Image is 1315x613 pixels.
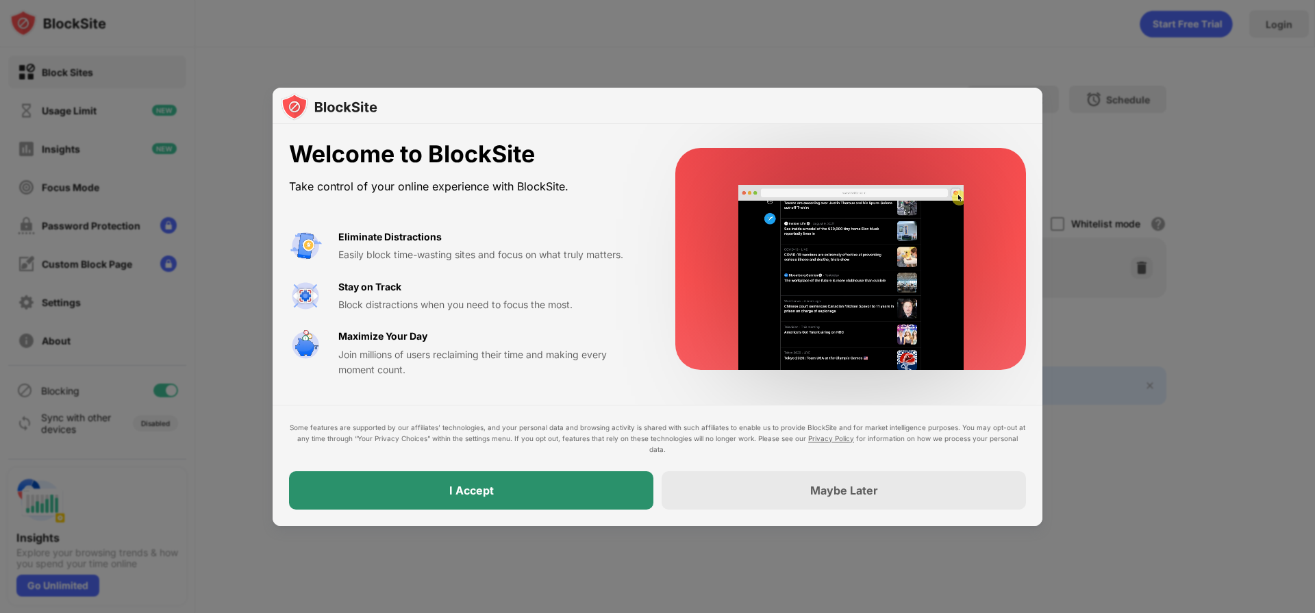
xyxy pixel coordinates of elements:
div: Take control of your online experience with BlockSite. [289,177,642,197]
div: Stay on Track [338,279,401,295]
img: logo-blocksite.svg [281,93,377,121]
img: value-focus.svg [289,279,322,312]
div: Maximize Your Day [338,329,427,344]
div: I Accept [449,484,494,497]
div: Join millions of users reclaiming their time and making every moment count. [338,347,642,378]
img: value-avoid-distractions.svg [289,229,322,262]
img: value-safe-time.svg [289,329,322,362]
div: Block distractions when you need to focus the most. [338,297,642,312]
div: Easily block time-wasting sites and focus on what truly matters. [338,247,642,262]
div: Maybe Later [810,484,878,497]
div: Eliminate Distractions [338,229,442,245]
div: Welcome to BlockSite [289,140,642,168]
a: Privacy Policy [808,434,854,442]
div: Some features are supported by our affiliates’ technologies, and your personal data and browsing ... [289,422,1026,455]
